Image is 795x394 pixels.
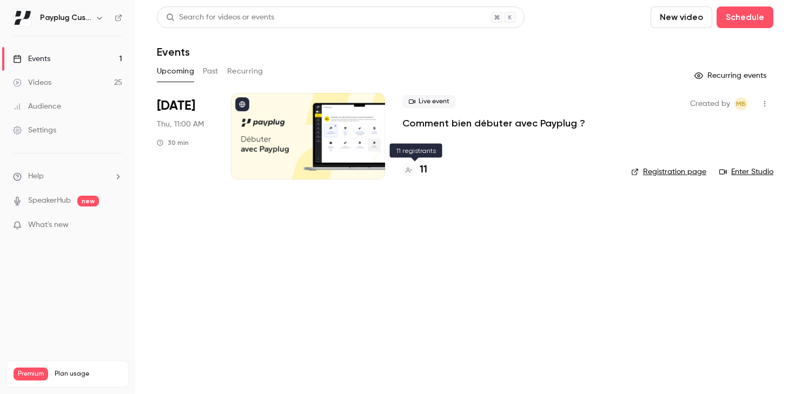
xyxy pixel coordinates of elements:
[420,163,427,177] h4: 11
[402,117,585,130] a: Comment bien débuter avec Payplug ?
[157,63,194,80] button: Upcoming
[719,166,773,177] a: Enter Studio
[717,6,773,28] button: Schedule
[40,12,91,23] h6: Payplug Customer Success
[77,196,99,206] span: new
[157,45,190,58] h1: Events
[736,97,746,110] span: MB
[28,219,69,231] span: What's new
[157,97,195,115] span: [DATE]
[203,63,218,80] button: Past
[14,368,48,380] span: Premium
[157,119,204,130] span: Thu, 11:00 AM
[28,195,71,206] a: SpeakerHub
[13,101,61,112] div: Audience
[690,67,773,84] button: Recurring events
[631,166,706,177] a: Registration page
[55,370,122,378] span: Plan usage
[166,12,274,23] div: Search for videos or events
[28,171,44,182] span: Help
[734,97,747,110] span: Marie Bruguera
[13,171,122,182] li: help-dropdown-opener
[13,54,50,64] div: Events
[227,63,263,80] button: Recurring
[13,77,51,88] div: Videos
[14,9,31,26] img: Payplug Customer Success
[109,221,122,230] iframe: Noticeable Trigger
[157,138,189,147] div: 30 min
[690,97,730,110] span: Created by
[157,93,214,179] div: Aug 21 Thu, 11:00 AM (Europe/Paris)
[651,6,712,28] button: New video
[13,125,56,136] div: Settings
[402,163,427,177] a: 11
[402,95,456,108] span: Live event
